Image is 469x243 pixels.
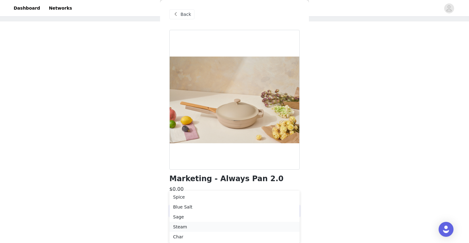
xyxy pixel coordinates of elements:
[169,232,300,242] li: Char
[169,212,300,222] li: Sage
[169,175,284,183] h1: Marketing - Always Pan 2.0
[439,222,453,237] div: Open Intercom Messenger
[169,192,300,202] li: Spice
[181,11,191,18] span: Back
[169,222,300,232] li: Steam
[169,202,300,212] li: Blue Salt
[10,1,44,15] a: Dashboard
[45,1,76,15] a: Networks
[169,186,184,193] h3: $0.00
[446,3,452,13] div: avatar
